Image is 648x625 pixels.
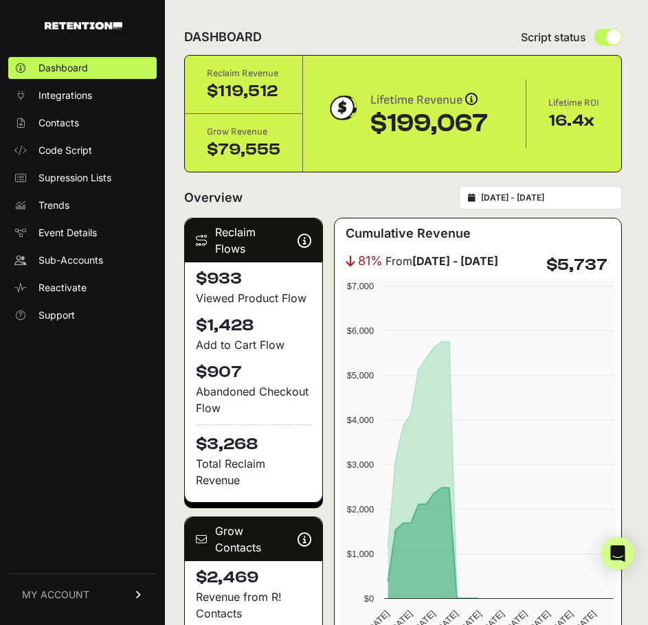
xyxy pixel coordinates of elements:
div: $199,067 [370,110,488,137]
h4: $907 [196,361,311,383]
a: Dashboard [8,57,157,79]
div: $79,555 [207,139,280,161]
a: MY ACCOUNT [8,573,157,615]
span: MY ACCOUNT [22,588,89,602]
div: Reclaim Revenue [207,67,280,80]
div: Lifetime ROI [548,96,599,110]
text: $6,000 [347,326,374,336]
a: Support [8,304,157,326]
a: Supression Lists [8,167,157,189]
div: Grow Revenue [207,125,280,139]
span: 81% [358,251,383,271]
div: Lifetime Revenue [370,91,488,110]
text: $5,000 [347,370,374,380]
span: Contacts [38,116,79,130]
p: Revenue from R! Contacts [196,589,311,622]
span: Reactivate [38,281,87,295]
text: $1,000 [347,549,374,559]
h4: $3,268 [196,424,311,455]
text: $0 [364,593,373,604]
h4: $2,469 [196,567,311,589]
img: dollar-coin-05c43ed7efb7bc0c12610022525b4bbbb207c7efeef5aecc26f025e68dcafac9.png [325,91,359,125]
h2: Overview [184,188,243,207]
span: From [386,253,498,269]
span: Event Details [38,226,97,240]
div: Grow Contacts [185,517,322,561]
a: Sub-Accounts [8,249,157,271]
a: Event Details [8,222,157,244]
span: Script status [521,29,586,45]
h2: DASHBOARD [184,27,262,47]
span: Integrations [38,89,92,102]
a: Reactivate [8,277,157,299]
div: Open Intercom Messenger [601,537,634,570]
h4: $5,737 [546,254,607,276]
strong: [DATE] - [DATE] [412,254,498,268]
div: Reclaim Flows [185,218,322,262]
h4: $933 [196,268,311,290]
span: Code Script [38,144,92,157]
a: Contacts [8,112,157,134]
text: $3,000 [347,459,374,470]
div: Abandoned Checkout Flow [196,383,311,416]
h4: $1,428 [196,315,311,337]
a: Trends [8,194,157,216]
span: Trends [38,198,69,212]
text: $2,000 [347,504,374,514]
span: Support [38,308,75,322]
img: Retention.com [45,22,122,30]
h3: Cumulative Revenue [346,224,471,243]
text: $7,000 [347,281,374,291]
span: Dashboard [38,61,88,75]
a: Integrations [8,84,157,106]
div: Viewed Product Flow [196,290,311,306]
text: $4,000 [347,415,374,425]
p: Total Reclaim Revenue [196,455,311,488]
div: $119,512 [207,80,280,102]
span: Supression Lists [38,171,111,185]
a: Code Script [8,139,157,161]
div: Add to Cart Flow [196,337,311,353]
span: Sub-Accounts [38,253,103,267]
div: 16.4x [548,110,599,132]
